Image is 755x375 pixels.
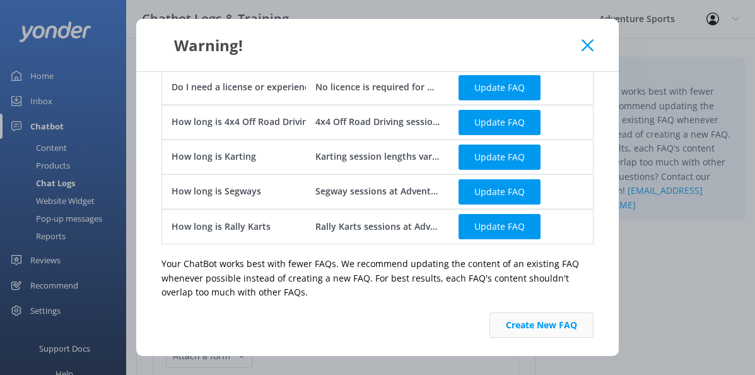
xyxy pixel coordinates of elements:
div: Karting session lengths vary depending on the package you choose. Timed sessions and race formats... [315,150,440,164]
div: row [161,209,594,244]
div: How long is Segways [172,185,261,199]
div: How long is Rally Karts [172,220,271,234]
button: Update FAQ [459,145,541,170]
div: row [161,105,594,140]
div: How long is Karting [172,150,256,164]
div: No licence is required for Quad Bike Trekking at Adventure Sports, but you’ll need enough strengt... [315,81,440,95]
div: Warning! [161,35,582,56]
div: row [161,140,594,174]
p: Your ChatBot works best with fewer FAQs. We recommend updating the content of an existing FAQ whe... [161,257,594,299]
div: Do I need a license or experience for Quad Bike Trekking [172,81,416,95]
button: Create New FAQ [489,312,594,338]
div: row [161,174,594,209]
div: Rally Karts sessions at Adventure Sports last around 60 minutes for a group of six. For larger gr... [315,220,440,234]
button: Update FAQ [459,75,541,100]
button: Update FAQ [459,214,541,239]
div: Segway sessions at Adventure Sports last one hour, including training and time riding across the ... [315,185,440,199]
div: row [161,70,594,105]
div: 4x4 Off Road Driving sessions at Adventure Sports last 60 minutes for up to 6 participants. Add a... [315,116,440,129]
button: Update FAQ [459,179,541,205]
button: Close [582,39,594,52]
button: Update FAQ [459,110,541,135]
div: How long is 4x4 Off Road Driving [172,116,313,129]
